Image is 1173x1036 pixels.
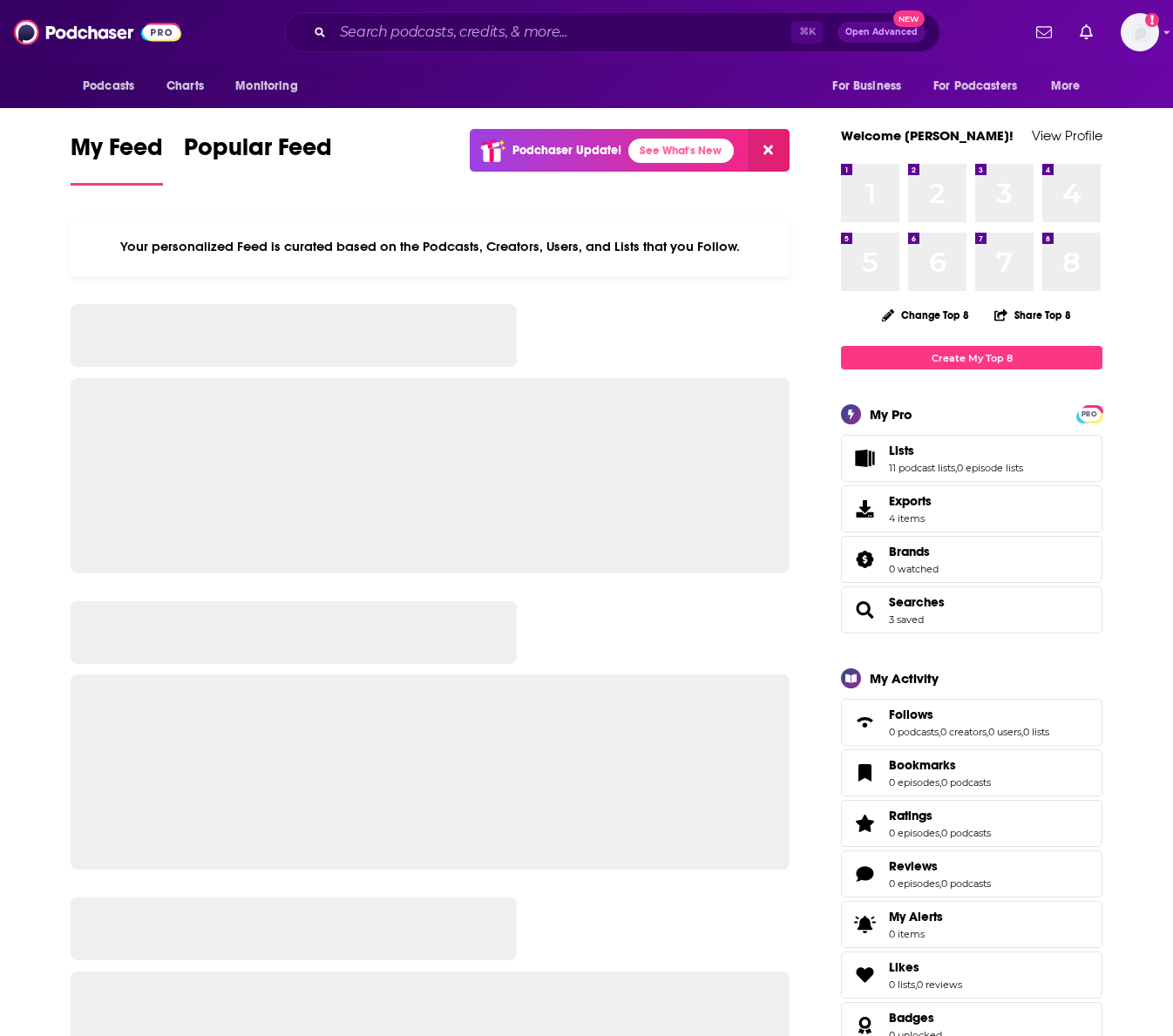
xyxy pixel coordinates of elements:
[1079,407,1100,420] a: PRO
[841,346,1102,369] a: Create My Top 8
[1021,726,1023,738] span: ,
[893,10,925,27] span: New
[889,462,955,474] a: 11 podcast lists
[933,74,1017,98] span: For Podcasters
[889,544,939,559] a: Brands
[71,132,163,173] span: My Feed
[915,978,917,991] span: ,
[847,761,882,785] a: Bookmarks
[1039,70,1102,103] button: open menu
[1032,127,1102,144] a: View Profile
[889,909,943,924] span: My Alerts
[889,707,933,722] span: Follows
[889,928,943,940] span: 0 items
[1121,13,1159,51] button: Show profile menu
[837,22,926,43] button: Open AdvancedNew
[955,462,957,474] span: ,
[841,800,1102,847] span: Ratings
[871,304,980,326] button: Change Top 8
[820,70,923,103] button: open menu
[889,563,939,575] a: 0 watched
[847,547,882,572] a: Brands
[841,749,1102,796] span: Bookmarks
[841,901,1102,948] a: My Alerts
[889,544,930,559] span: Brands
[841,850,1102,897] span: Reviews
[847,497,882,521] span: Exports
[847,811,882,836] a: Ratings
[870,670,939,687] div: My Activity
[184,132,332,186] a: Popular Feed
[1121,13,1159,51] img: User Profile
[847,912,882,937] span: My Alerts
[987,726,988,738] span: ,
[889,959,962,975] a: Likes
[889,594,945,610] a: Searches
[841,699,1102,746] span: Follows
[841,951,1102,999] span: Likes
[889,443,914,458] span: Lists
[889,512,932,525] span: 4 items
[14,16,181,49] a: Podchaser - Follow, Share and Rate Podcasts
[957,462,1023,474] a: 0 episode lists
[1023,726,1049,738] a: 0 lists
[993,298,1072,332] button: Share Top 8
[889,757,956,773] span: Bookmarks
[870,406,912,423] div: My Pro
[285,12,940,52] div: Search podcasts, credits, & more...
[841,435,1102,482] span: Lists
[628,139,734,163] a: See What's New
[941,776,991,789] a: 0 podcasts
[889,707,1049,722] a: Follows
[939,877,941,890] span: ,
[988,726,1021,738] a: 0 users
[841,536,1102,583] span: Brands
[71,217,790,276] div: Your personalized Feed is curated based on the Podcasts, Creators, Users, and Lists that you Follow.
[791,21,824,44] span: ⌘ K
[940,726,987,738] a: 0 creators
[889,978,915,991] a: 0 lists
[889,757,991,773] a: Bookmarks
[1051,74,1081,98] span: More
[333,18,791,46] input: Search podcasts, credits, & more...
[1145,13,1159,27] svg: Add a profile image
[71,132,163,186] a: My Feed
[889,827,939,839] a: 0 episodes
[939,827,941,839] span: ,
[832,74,901,98] span: For Business
[941,877,991,890] a: 0 podcasts
[83,74,134,98] span: Podcasts
[889,776,939,789] a: 0 episodes
[889,808,991,823] a: Ratings
[889,858,991,874] a: Reviews
[847,963,882,987] a: Likes
[1073,17,1100,47] a: Show notifications dropdown
[1079,408,1100,421] span: PRO
[845,28,918,37] span: Open Advanced
[889,443,1023,458] a: Lists
[847,862,882,886] a: Reviews
[512,143,621,158] p: Podchaser Update!
[889,493,932,509] span: Exports
[889,613,924,626] a: 3 saved
[889,959,919,975] span: Likes
[889,1010,934,1026] span: Badges
[922,70,1042,103] button: open menu
[939,776,941,789] span: ,
[184,132,332,173] span: Popular Feed
[847,710,882,735] a: Follows
[847,598,882,622] a: Searches
[889,877,939,890] a: 0 episodes
[155,70,214,103] a: Charts
[166,74,204,98] span: Charts
[71,70,157,103] button: open menu
[841,127,1014,144] a: Welcome [PERSON_NAME]!
[889,1010,942,1026] a: Badges
[889,808,932,823] span: Ratings
[1121,13,1159,51] span: Logged in as Isla
[841,586,1102,633] span: Searches
[889,726,939,738] a: 0 podcasts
